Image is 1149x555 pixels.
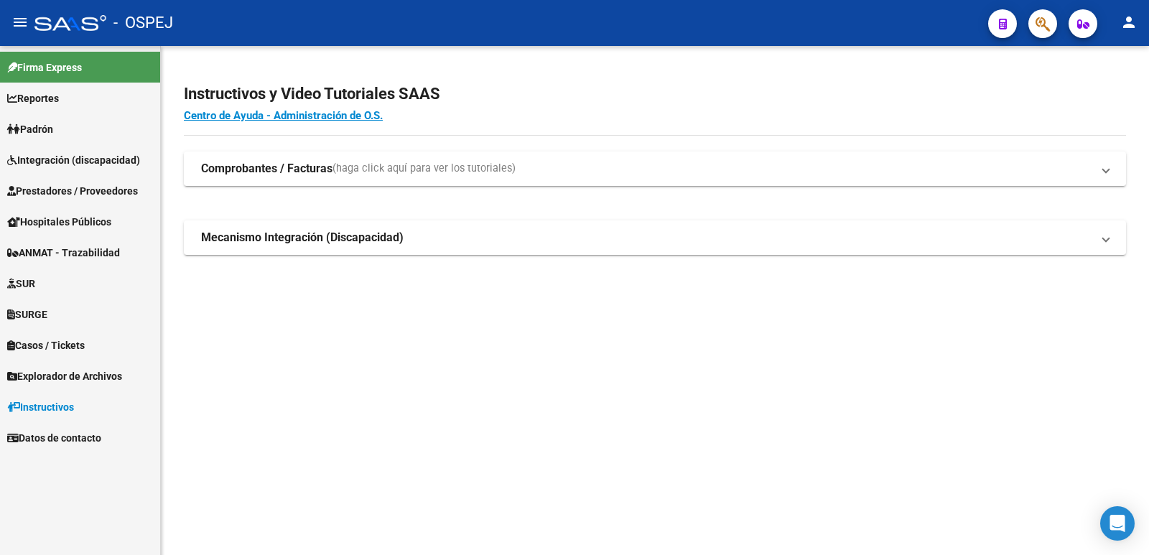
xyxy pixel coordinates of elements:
span: Reportes [7,90,59,106]
span: Integración (discapacidad) [7,152,140,168]
mat-icon: person [1120,14,1138,31]
span: (haga click aquí para ver los tutoriales) [332,161,516,177]
span: Instructivos [7,399,74,415]
span: Explorador de Archivos [7,368,122,384]
mat-expansion-panel-header: Mecanismo Integración (Discapacidad) [184,220,1126,255]
mat-expansion-panel-header: Comprobantes / Facturas(haga click aquí para ver los tutoriales) [184,151,1126,186]
strong: Mecanismo Integración (Discapacidad) [201,230,404,246]
span: Datos de contacto [7,430,101,446]
div: Open Intercom Messenger [1100,506,1135,541]
span: Hospitales Públicos [7,214,111,230]
h2: Instructivos y Video Tutoriales SAAS [184,80,1126,108]
span: Casos / Tickets [7,337,85,353]
span: - OSPEJ [113,7,173,39]
span: ANMAT - Trazabilidad [7,245,120,261]
span: SUR [7,276,35,292]
mat-icon: menu [11,14,29,31]
span: Padrón [7,121,53,137]
span: Firma Express [7,60,82,75]
span: Prestadores / Proveedores [7,183,138,199]
span: SURGE [7,307,47,322]
a: Centro de Ayuda - Administración de O.S. [184,109,383,122]
strong: Comprobantes / Facturas [201,161,332,177]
